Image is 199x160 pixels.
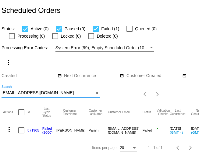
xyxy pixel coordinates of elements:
mat-icon: date_range [58,73,62,78]
button: Change sorting for CustomerLastName [88,109,102,116]
span: Deleted (0) [97,32,118,40]
a: Failed [42,126,52,130]
mat-header-cell: Validation Checks [157,103,170,121]
button: Change sorting for CustomerEmail [108,110,130,114]
button: Change sorting for Id [27,110,30,114]
input: Search [2,91,94,95]
div: 1 - 1 of 1 [148,146,162,150]
span: Queued (0) [135,25,157,32]
span: Processing Error Codes: [2,45,48,50]
span: Paused (0) [65,25,85,32]
span: Processing (0) [17,32,45,40]
span: Active (0) [31,25,49,32]
mat-icon: more_vert [5,126,13,133]
mat-select: Items per page: [120,146,137,150]
button: Change sorting for LastProcessingCycleId [42,107,51,117]
button: Change sorting for LastOccurrenceUtc [170,109,186,116]
a: (2000) [42,130,53,134]
input: Created [2,73,56,78]
div: Items per page: [92,146,117,150]
button: Change sorting for CustomerFirstName [56,109,83,116]
a: 871905 [27,128,39,132]
input: Next Occurrence [64,73,119,78]
mat-cell: Parish [88,121,108,139]
mat-select: Filter by Processing Error Codes [55,44,154,52]
button: Next page [184,142,197,154]
span: Locked (0) [61,32,81,40]
a: (GMT-4) [170,130,183,134]
span: Failed (1) [101,25,119,32]
mat-header-cell: Actions [3,103,18,121]
button: Previous page [139,88,151,100]
button: Previous page [172,142,184,154]
input: Customer Created [126,73,181,78]
mat-icon: close [95,91,99,96]
mat-icon: date_range [182,73,187,78]
mat-cell: [PERSON_NAME] [56,121,88,139]
button: Change sorting for Status [143,110,151,114]
mat-cell: [DATE] [170,121,191,139]
mat-icon: date_range [120,73,124,78]
button: Next page [151,88,164,100]
mat-cell: [EMAIL_ADDRESS][DOMAIN_NAME] [108,121,143,139]
mat-icon: more_vert [5,59,12,66]
span: 20 [120,146,124,150]
h2: Scheduled Orders [2,6,60,15]
span: Failed [143,128,152,132]
button: Clear [94,90,100,96]
span: Status: [2,26,15,31]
